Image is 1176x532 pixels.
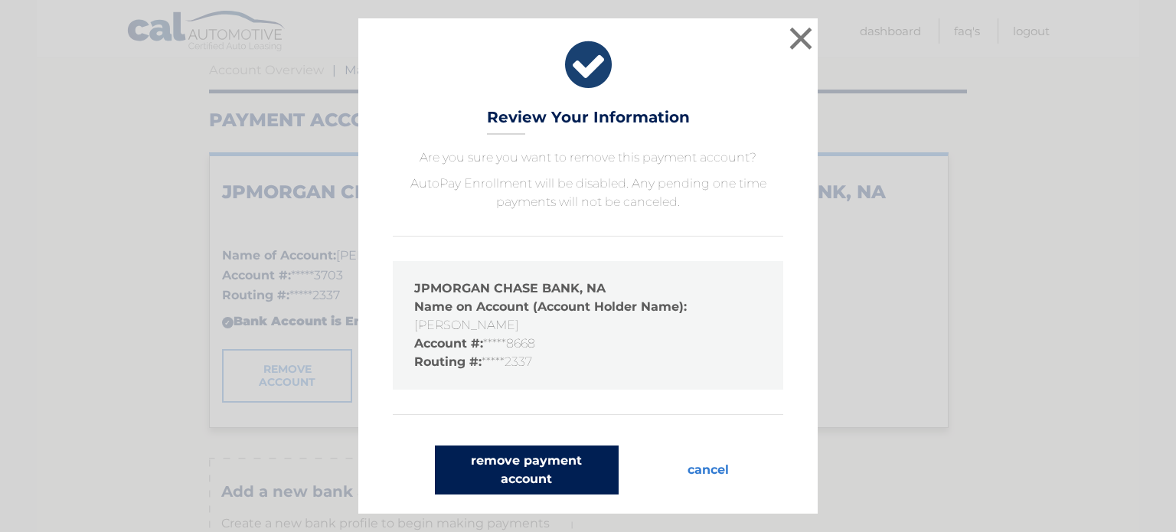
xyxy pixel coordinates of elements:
[414,281,606,295] strong: JPMORGAN CHASE BANK, NA
[786,23,816,54] button: ×
[393,149,783,167] p: Are you sure you want to remove this payment account?
[675,446,741,494] button: cancel
[487,108,690,135] h3: Review Your Information
[414,299,687,314] strong: Name on Account (Account Holder Name):
[414,354,482,369] strong: Routing #:
[414,298,762,335] li: [PERSON_NAME]
[435,446,619,494] button: remove payment account
[393,175,783,211] p: AutoPay Enrollment will be disabled. Any pending one time payments will not be canceled.
[414,336,483,351] strong: Account #:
